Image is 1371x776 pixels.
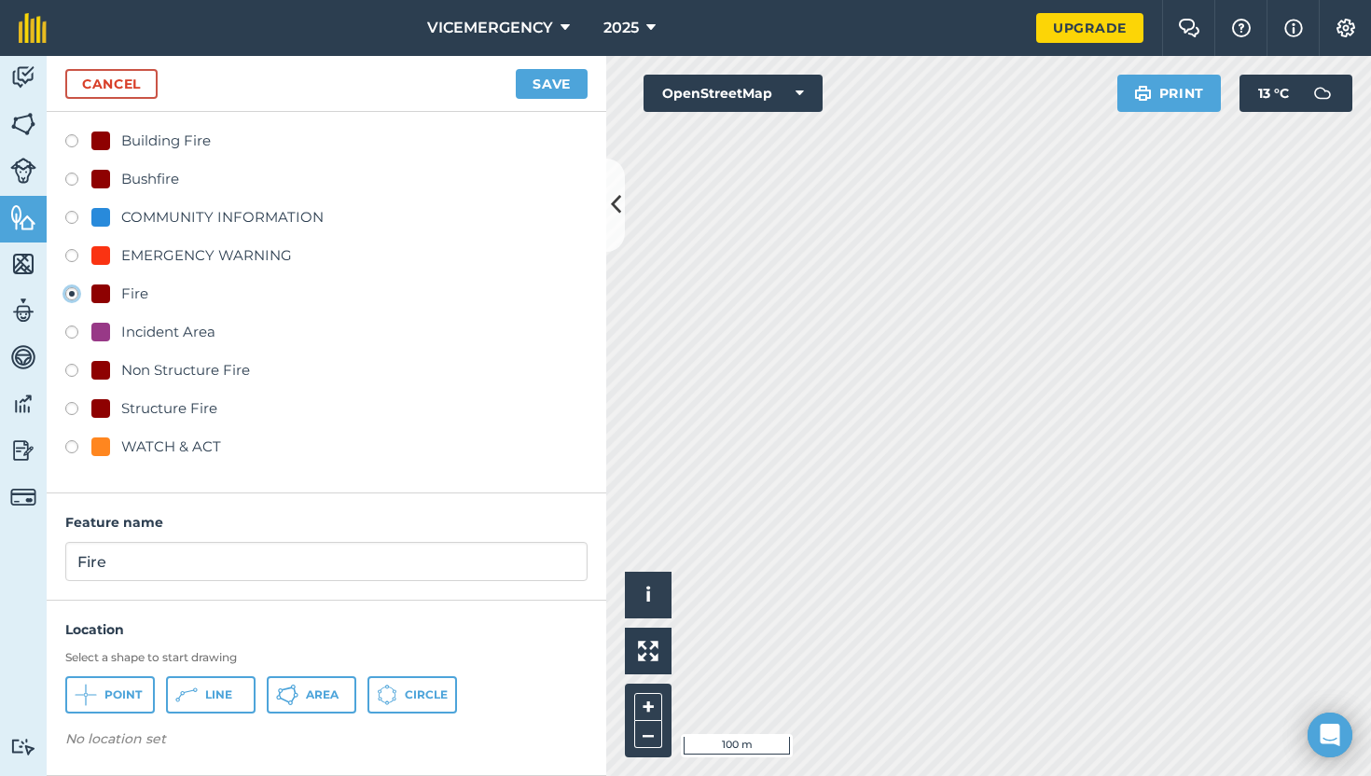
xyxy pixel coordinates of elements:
img: svg+xml;base64,PD94bWwgdmVyc2lvbj0iMS4wIiBlbmNvZGluZz0idXRmLTgiPz4KPCEtLSBHZW5lcmF0b3I6IEFkb2JlIE... [10,436,36,464]
div: Fire [121,283,148,305]
img: svg+xml;base64,PHN2ZyB4bWxucz0iaHR0cDovL3d3dy53My5vcmcvMjAwMC9zdmciIHdpZHRoPSIxOSIgaGVpZ2h0PSIyNC... [1134,82,1152,104]
img: svg+xml;base64,PD94bWwgdmVyc2lvbj0iMS4wIiBlbmNvZGluZz0idXRmLTgiPz4KPCEtLSBHZW5lcmF0b3I6IEFkb2JlIE... [10,390,36,418]
img: svg+xml;base64,PHN2ZyB4bWxucz0iaHR0cDovL3d3dy53My5vcmcvMjAwMC9zdmciIHdpZHRoPSIxNyIgaGVpZ2h0PSIxNy... [1284,17,1303,39]
img: svg+xml;base64,PD94bWwgdmVyc2lvbj0iMS4wIiBlbmNvZGluZz0idXRmLTgiPz4KPCEtLSBHZW5lcmF0b3I6IEFkb2JlIE... [10,484,36,510]
img: svg+xml;base64,PHN2ZyB4bWxucz0iaHR0cDovL3d3dy53My5vcmcvMjAwMC9zdmciIHdpZHRoPSI1NiIgaGVpZ2h0PSI2MC... [10,203,36,231]
span: 13 ° C [1258,75,1289,112]
button: OpenStreetMap [644,75,823,112]
h3: Select a shape to start drawing [65,650,588,665]
img: svg+xml;base64,PHN2ZyB4bWxucz0iaHR0cDovL3d3dy53My5vcmcvMjAwMC9zdmciIHdpZHRoPSI1NiIgaGVpZ2h0PSI2MC... [10,250,36,278]
img: svg+xml;base64,PD94bWwgdmVyc2lvbj0iMS4wIiBlbmNvZGluZz0idXRmLTgiPz4KPCEtLSBHZW5lcmF0b3I6IEFkb2JlIE... [10,297,36,325]
a: Upgrade [1036,13,1143,43]
button: 13 °C [1239,75,1352,112]
img: svg+xml;base64,PD94bWwgdmVyc2lvbj0iMS4wIiBlbmNvZGluZz0idXRmLTgiPz4KPCEtLSBHZW5lcmF0b3I6IEFkb2JlIE... [10,63,36,91]
div: EMERGENCY WARNING [121,244,292,267]
span: Circle [405,687,448,702]
span: VICEMERGENCY [427,17,553,39]
button: – [634,721,662,748]
img: svg+xml;base64,PD94bWwgdmVyc2lvbj0iMS4wIiBlbmNvZGluZz0idXRmLTgiPz4KPCEtLSBHZW5lcmF0b3I6IEFkb2JlIE... [10,343,36,371]
button: Circle [367,676,457,714]
div: Incident Area [121,321,215,343]
img: svg+xml;base64,PD94bWwgdmVyc2lvbj0iMS4wIiBlbmNvZGluZz0idXRmLTgiPz4KPCEtLSBHZW5lcmF0b3I6IEFkb2JlIE... [10,158,36,184]
span: Line [205,687,232,702]
button: Area [267,676,356,714]
button: i [625,572,672,618]
button: Print [1117,75,1222,112]
button: Point [65,676,155,714]
div: WATCH & ACT [121,436,221,458]
img: svg+xml;base64,PD94bWwgdmVyc2lvbj0iMS4wIiBlbmNvZGluZz0idXRmLTgiPz4KPCEtLSBHZW5lcmF0b3I6IEFkb2JlIE... [10,738,36,755]
em: No location set [65,730,166,747]
img: Four arrows, one pointing top left, one top right, one bottom right and the last bottom left [638,641,658,661]
span: i [645,583,651,606]
h4: Location [65,619,588,640]
div: Open Intercom Messenger [1308,713,1352,757]
div: Bushfire [121,168,179,190]
span: Point [104,687,142,702]
img: fieldmargin Logo [19,13,47,43]
span: Area [306,687,339,702]
button: Save [516,69,588,99]
img: A cog icon [1335,19,1357,37]
img: A question mark icon [1230,19,1253,37]
img: Two speech bubbles overlapping with the left bubble in the forefront [1178,19,1200,37]
h4: Feature name [65,512,588,533]
button: Line [166,676,256,714]
a: Cancel [65,69,158,99]
img: svg+xml;base64,PHN2ZyB4bWxucz0iaHR0cDovL3d3dy53My5vcmcvMjAwMC9zdmciIHdpZHRoPSI1NiIgaGVpZ2h0PSI2MC... [10,110,36,138]
div: Structure Fire [121,397,217,420]
div: Non Structure Fire [121,359,250,381]
div: COMMUNITY INFORMATION [121,206,324,229]
button: + [634,693,662,721]
img: svg+xml;base64,PD94bWwgdmVyc2lvbj0iMS4wIiBlbmNvZGluZz0idXRmLTgiPz4KPCEtLSBHZW5lcmF0b3I6IEFkb2JlIE... [1304,75,1341,112]
div: Building Fire [121,130,211,152]
span: 2025 [603,17,639,39]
